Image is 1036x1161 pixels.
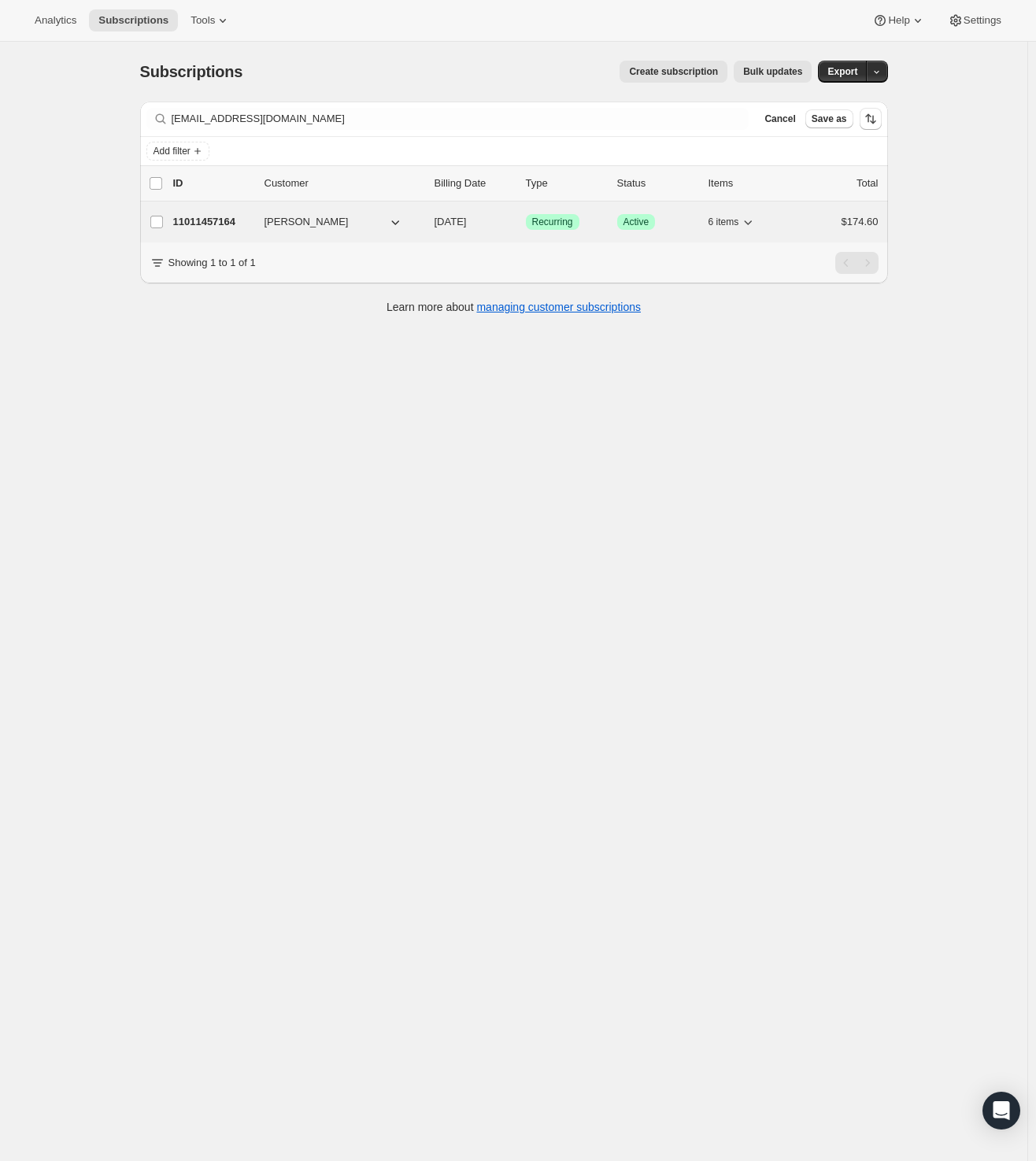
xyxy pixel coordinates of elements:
[623,216,649,228] span: Active
[140,63,243,80] span: Subscriptions
[709,176,787,191] div: Items
[982,1092,1020,1130] div: Open Intercom Messenger
[146,142,209,161] button: Add filter
[617,176,696,191] p: Status
[173,214,252,230] p: 11011457164
[758,109,801,128] button: Cancel
[835,252,879,274] nav: Pagination
[827,65,857,78] span: Export
[265,214,349,230] span: [PERSON_NAME]
[168,255,256,271] p: Showing 1 to 1 of 1
[181,9,240,31] button: Tools
[709,216,739,228] span: 6 items
[812,113,847,125] span: Save as
[172,108,749,130] input: Filter subscribers
[888,14,909,27] span: Help
[860,108,882,130] button: Sort the results
[265,176,422,191] p: Customer
[805,109,853,128] button: Save as
[476,301,641,313] a: managing customer subscriptions
[938,9,1011,31] button: Settings
[526,176,605,191] div: Type
[842,216,879,227] span: $174.60
[154,145,191,157] span: Add filter
[620,61,727,83] button: Create subscription
[764,113,795,125] span: Cancel
[743,65,802,78] span: Bulk updates
[25,9,86,31] button: Analytics
[818,61,867,83] button: Export
[532,216,573,228] span: Recurring
[255,209,413,235] button: [PERSON_NAME]
[629,65,718,78] span: Create subscription
[173,176,252,191] p: ID
[734,61,812,83] button: Bulk updates
[964,14,1001,27] span: Settings
[857,176,878,191] p: Total
[387,299,641,315] p: Learn more about
[435,216,467,227] span: [DATE]
[435,176,513,191] p: Billing Date
[191,14,215,27] span: Tools
[89,9,178,31] button: Subscriptions
[98,14,168,27] span: Subscriptions
[709,211,757,233] button: 6 items
[173,211,879,233] div: 11011457164[PERSON_NAME][DATE]SuccessRecurringSuccessActive6 items$174.60
[173,176,879,191] div: IDCustomerBilling DateTypeStatusItemsTotal
[35,14,76,27] span: Analytics
[863,9,934,31] button: Help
